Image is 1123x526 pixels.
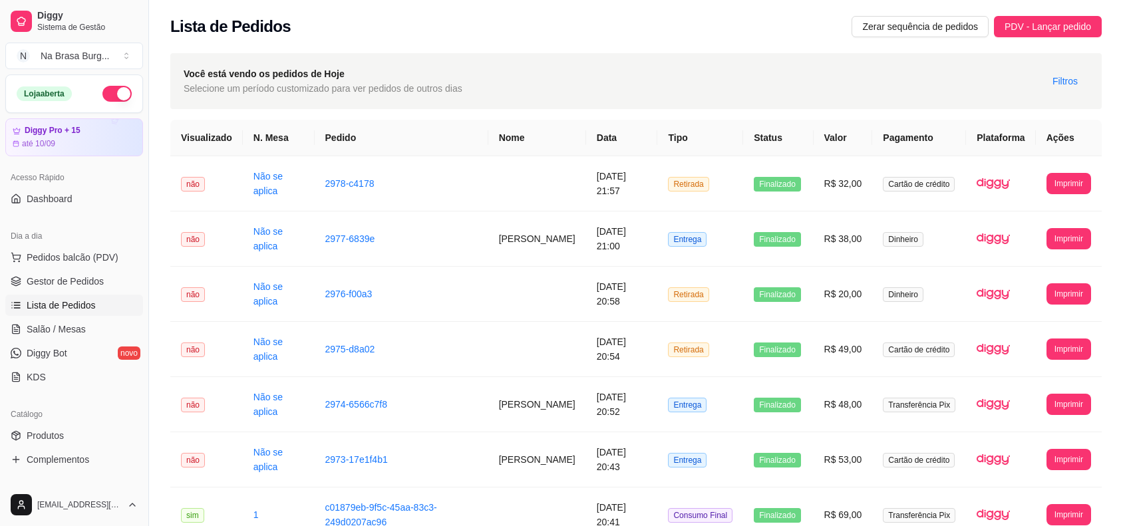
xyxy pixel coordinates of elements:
td: [DATE] 20:52 [586,377,658,432]
td: R$ 20,00 [814,267,873,322]
a: 2978-c4178 [325,178,375,189]
button: PDV - Lançar pedido [994,16,1102,37]
span: Dashboard [27,192,73,205]
button: Filtros [1042,70,1088,92]
button: Imprimir [1046,504,1091,525]
span: Consumo Final [668,508,732,523]
td: R$ 49,00 [814,322,873,377]
a: Não se aplica [253,171,283,196]
a: 2973-17e1f4b1 [325,454,388,465]
span: Gestor de Pedidos [27,275,104,288]
button: Alterar Status [102,86,132,102]
a: 2974-6566c7f8 [325,399,387,410]
th: Pagamento [872,120,966,156]
a: Dashboard [5,188,143,209]
span: Finalizado [754,177,801,192]
span: Cartão de crédito [883,453,955,467]
a: Não se aplica [253,281,283,307]
span: Dinheiro [883,232,923,247]
button: [EMAIL_ADDRESS][DOMAIN_NAME] [5,489,143,521]
span: Zerar sequência de pedidos [862,19,978,34]
span: Produtos [27,429,64,442]
span: Diggy [37,10,138,22]
span: sim [181,508,204,523]
button: Imprimir [1046,173,1091,194]
span: Transferência Pix [883,508,955,523]
td: R$ 38,00 [814,211,873,267]
button: Imprimir [1046,228,1091,249]
span: Cartão de crédito [883,342,955,357]
a: Produtos [5,425,143,446]
div: Na Brasa Burg ... [41,49,110,63]
span: KDS [27,370,46,384]
span: Entrega [668,453,707,467]
span: Selecione um período customizado para ver pedidos de outros dias [184,81,462,96]
span: N [17,49,30,63]
button: Imprimir [1046,338,1091,360]
span: Retirada [668,177,709,192]
img: diggy [977,443,1010,476]
button: Imprimir [1046,283,1091,305]
a: 2977-6839e [325,233,375,244]
span: Pedidos balcão (PDV) [27,251,118,264]
span: não [181,287,205,302]
img: diggy [977,167,1010,200]
a: DiggySistema de Gestão [5,5,143,37]
th: Pedido [315,120,488,156]
span: Complementos [27,453,89,466]
th: N. Mesa [243,120,315,156]
td: [DATE] 21:00 [586,211,658,267]
a: Não se aplica [253,336,283,362]
td: R$ 53,00 [814,432,873,487]
th: Ações [1036,120,1102,156]
td: [DATE] 20:43 [586,432,658,487]
span: Entrega [668,398,707,412]
td: [PERSON_NAME] [488,432,586,487]
button: Zerar sequência de pedidos [852,16,989,37]
span: Finalizado [754,508,801,523]
span: não [181,177,205,192]
span: não [181,453,205,467]
a: 2976-f00a3 [325,289,373,299]
img: diggy [977,222,1010,255]
a: Complementos [5,449,143,470]
th: Valor [814,120,873,156]
strong: Você está vendo os pedidos de Hoje [184,68,345,79]
h2: Lista de Pedidos [170,16,291,37]
th: Visualizado [170,120,243,156]
button: Imprimir [1046,394,1091,415]
span: Finalizado [754,398,801,412]
a: Não se aplica [253,447,283,472]
span: não [181,232,205,247]
span: Finalizado [754,232,801,247]
span: Retirada [668,287,709,302]
a: KDS [5,366,143,388]
th: Plataforma [966,120,1035,156]
td: [DATE] 20:58 [586,267,658,322]
img: diggy [977,388,1010,421]
a: 1 [253,509,259,520]
span: Finalizado [754,453,801,467]
img: diggy [977,332,1010,366]
a: Salão / Mesas [5,319,143,340]
span: Cartão de crédito [883,177,955,192]
th: Data [586,120,658,156]
button: Pedidos balcão (PDV) [5,247,143,268]
button: Select a team [5,43,143,69]
th: Status [743,120,813,156]
a: Não se aplica [253,392,283,417]
span: não [181,342,205,357]
span: PDV - Lançar pedido [1005,19,1091,34]
a: 2975-d8a02 [325,344,375,354]
span: Finalizado [754,342,801,357]
span: Transferência Pix [883,398,955,412]
td: [PERSON_NAME] [488,377,586,432]
span: Lista de Pedidos [27,299,96,312]
article: Diggy Pro + 15 [25,126,80,136]
td: [PERSON_NAME] [488,211,586,267]
img: diggy [977,277,1010,311]
span: Dinheiro [883,287,923,302]
td: [DATE] 20:54 [586,322,658,377]
article: até 10/09 [22,138,55,149]
span: Entrega [668,232,707,247]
